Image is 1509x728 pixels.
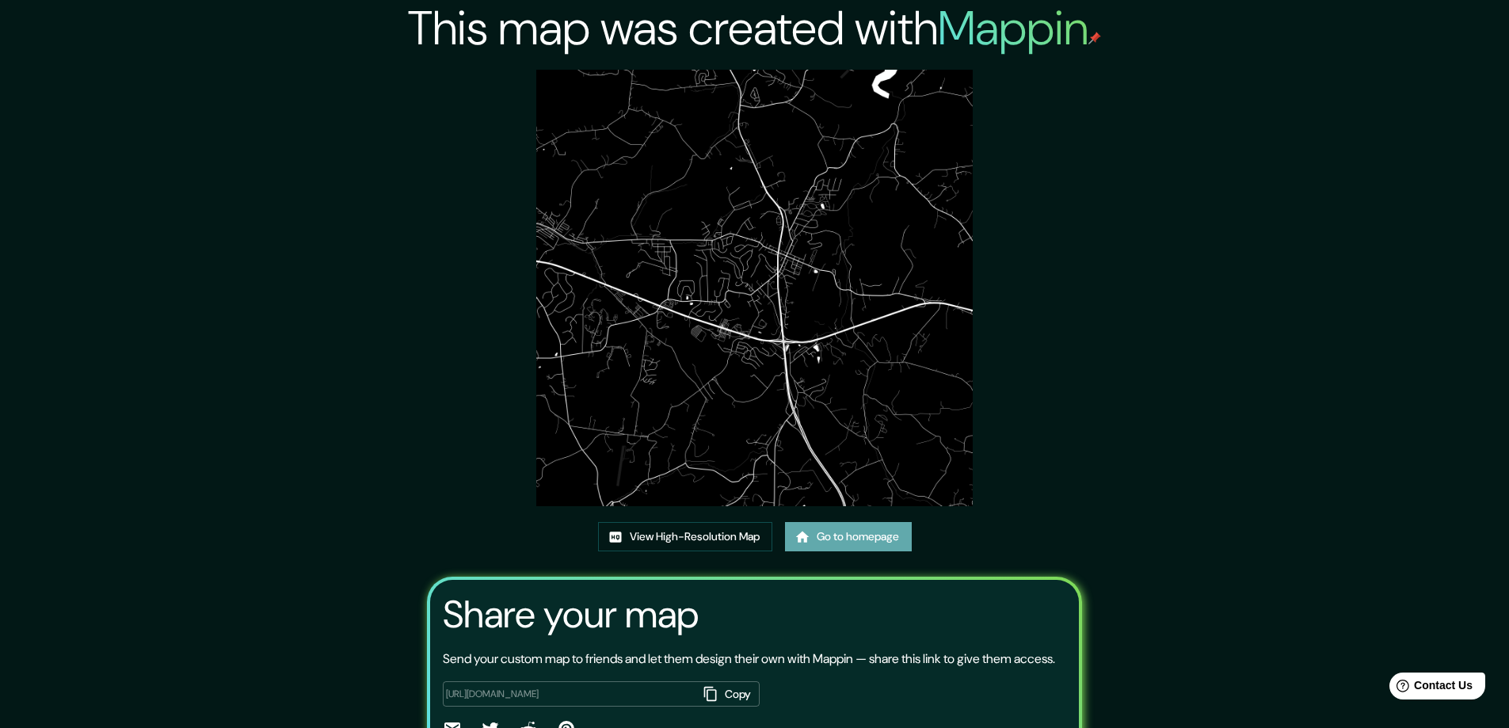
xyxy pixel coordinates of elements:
[1088,32,1101,44] img: mappin-pin
[598,522,772,551] a: View High-Resolution Map
[443,650,1055,669] p: Send your custom map to friends and let them design their own with Mappin — share this link to gi...
[443,593,699,637] h3: Share your map
[536,70,973,506] img: created-map
[1368,666,1492,711] iframe: Help widget launcher
[785,522,912,551] a: Go to homepage
[698,681,760,707] button: Copy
